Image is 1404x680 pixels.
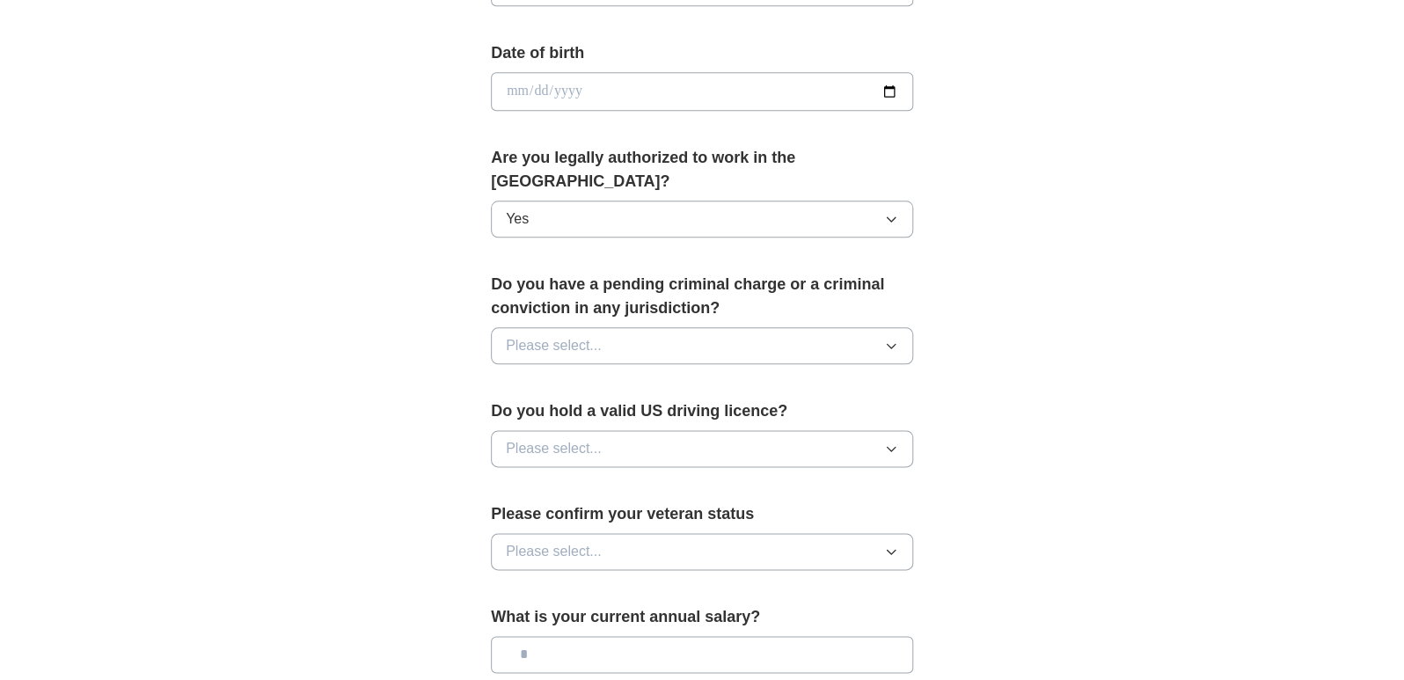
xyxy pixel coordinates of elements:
[491,41,913,65] label: Date of birth
[491,399,913,423] label: Do you hold a valid US driving licence?
[491,533,913,570] button: Please select...
[491,502,913,526] label: Please confirm your veteran status
[491,273,913,320] label: Do you have a pending criminal charge or a criminal conviction in any jurisdiction?
[491,201,913,238] button: Yes
[506,438,602,459] span: Please select...
[491,327,913,364] button: Please select...
[506,541,602,562] span: Please select...
[491,605,913,629] label: What is your current annual salary?
[491,430,913,467] button: Please select...
[506,208,529,230] span: Yes
[506,335,602,356] span: Please select...
[491,146,913,194] label: Are you legally authorized to work in the [GEOGRAPHIC_DATA]?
